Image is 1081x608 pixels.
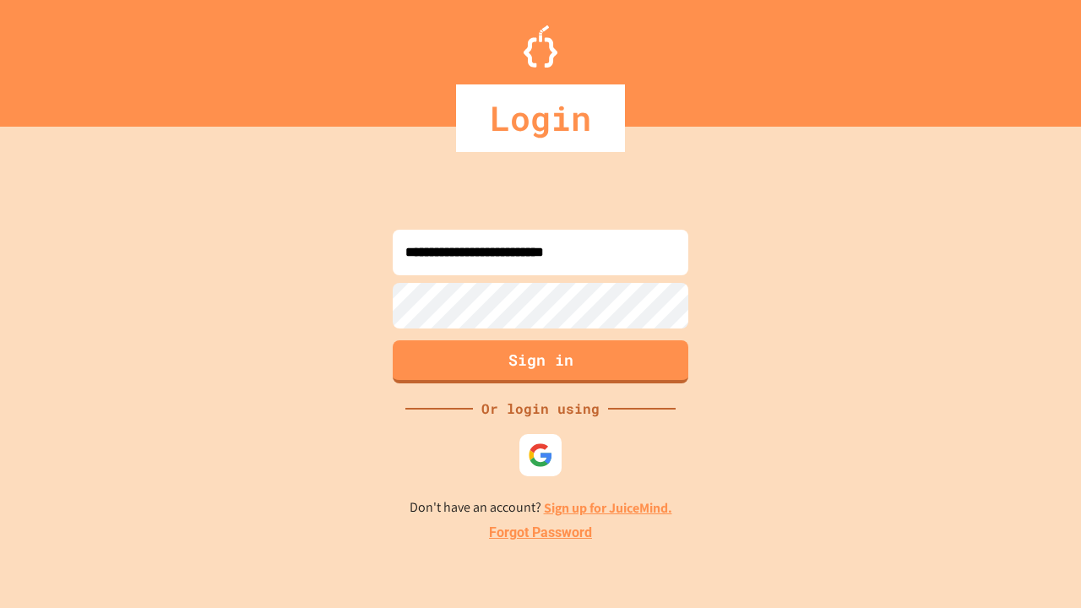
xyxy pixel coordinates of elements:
img: Logo.svg [524,25,557,68]
img: google-icon.svg [528,442,553,468]
iframe: chat widget [941,467,1064,539]
p: Don't have an account? [410,497,672,518]
a: Forgot Password [489,523,592,543]
button: Sign in [393,340,688,383]
div: Or login using [473,399,608,419]
iframe: chat widget [1010,540,1064,591]
a: Sign up for JuiceMind. [544,499,672,517]
div: Login [456,84,625,152]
